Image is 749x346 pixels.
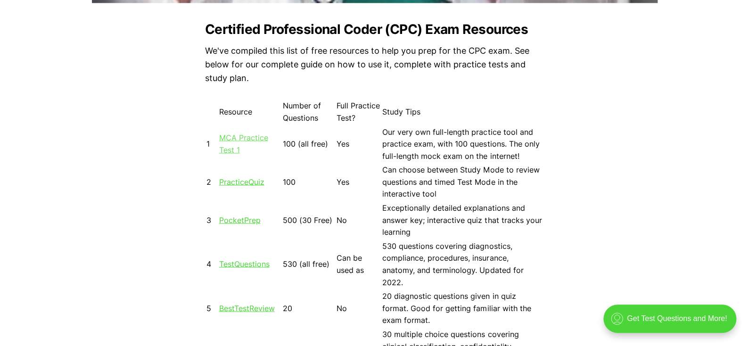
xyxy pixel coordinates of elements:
[282,163,335,200] td: 100
[219,177,264,186] a: PracticeQuiz
[219,132,268,154] a: MCA Practice Test 1
[336,125,381,163] td: Yes
[336,163,381,200] td: Yes
[206,163,218,200] td: 2
[206,239,218,288] td: 4
[336,239,381,288] td: Can be used as
[282,239,335,288] td: 530 (all free)
[219,215,261,224] a: PocketPrep
[205,44,544,85] p: We've compiled this list of free resources to help you prep for the CPC exam. See below for our c...
[336,201,381,239] td: No
[595,300,749,346] iframe: portal-trigger
[282,201,335,239] td: 500 (30 Free)
[205,22,544,37] h2: Certified Professional Coder (CPC) Exam Resources
[382,99,543,124] td: Study Tips
[206,289,218,327] td: 5
[336,99,381,124] td: Full Practice Test?
[219,303,275,313] a: BestTestReview
[219,259,270,268] a: TestQuestions
[382,239,543,288] td: 530 questions covering diagnostics, compliance, procedures, insurance, anatomy, and terminology. ...
[219,99,281,124] td: Resource
[282,99,335,124] td: Number of Questions
[382,201,543,239] td: Exceptionally detailed explanations and answer key; interactive quiz that tracks your learning
[206,125,218,163] td: 1
[206,201,218,239] td: 3
[336,289,381,327] td: No
[382,163,543,200] td: Can choose between Study Mode to review questions and timed Test Mode in the interactive tool
[282,289,335,327] td: 20
[282,125,335,163] td: 100 (all free)
[382,125,543,163] td: Our very own full-length practice tool and practice exam, with 100 questions. The only full-lengt...
[382,289,543,327] td: 20 diagnostic questions given in quiz format. Good for getting familiar with the exam format.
